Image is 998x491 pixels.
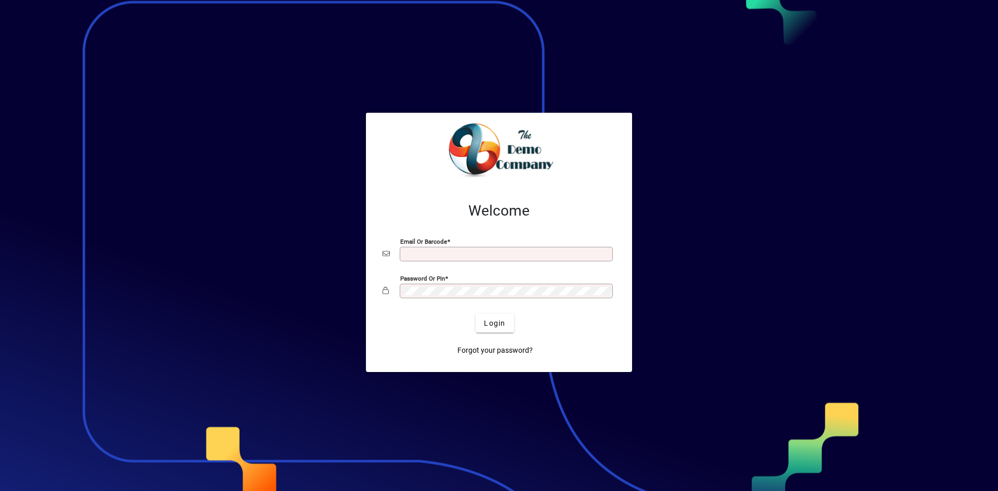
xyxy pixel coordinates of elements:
span: Login [484,318,505,329]
button: Login [476,314,514,333]
mat-label: Password or Pin [400,275,445,282]
span: Forgot your password? [457,345,533,356]
mat-label: Email or Barcode [400,238,447,245]
h2: Welcome [383,202,615,220]
a: Forgot your password? [453,341,537,360]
